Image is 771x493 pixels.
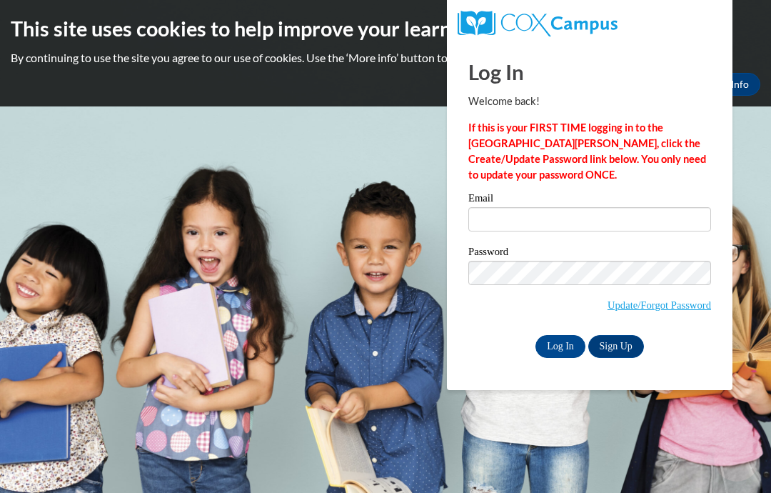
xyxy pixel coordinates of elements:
p: By continuing to use the site you agree to our use of cookies. Use the ‘More info’ button to read... [11,50,760,66]
a: Sign Up [588,335,644,358]
img: COX Campus [458,11,618,36]
h2: This site uses cookies to help improve your learning experience. [11,14,760,43]
label: Password [468,246,711,261]
h1: Log In [468,57,711,86]
input: Log In [535,335,585,358]
a: Update/Forgot Password [608,299,711,311]
strong: If this is your FIRST TIME logging in to the [GEOGRAPHIC_DATA][PERSON_NAME], click the Create/Upd... [468,121,706,181]
iframe: Button to launch messaging window [714,436,760,482]
p: Welcome back! [468,94,711,109]
label: Email [468,193,711,207]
